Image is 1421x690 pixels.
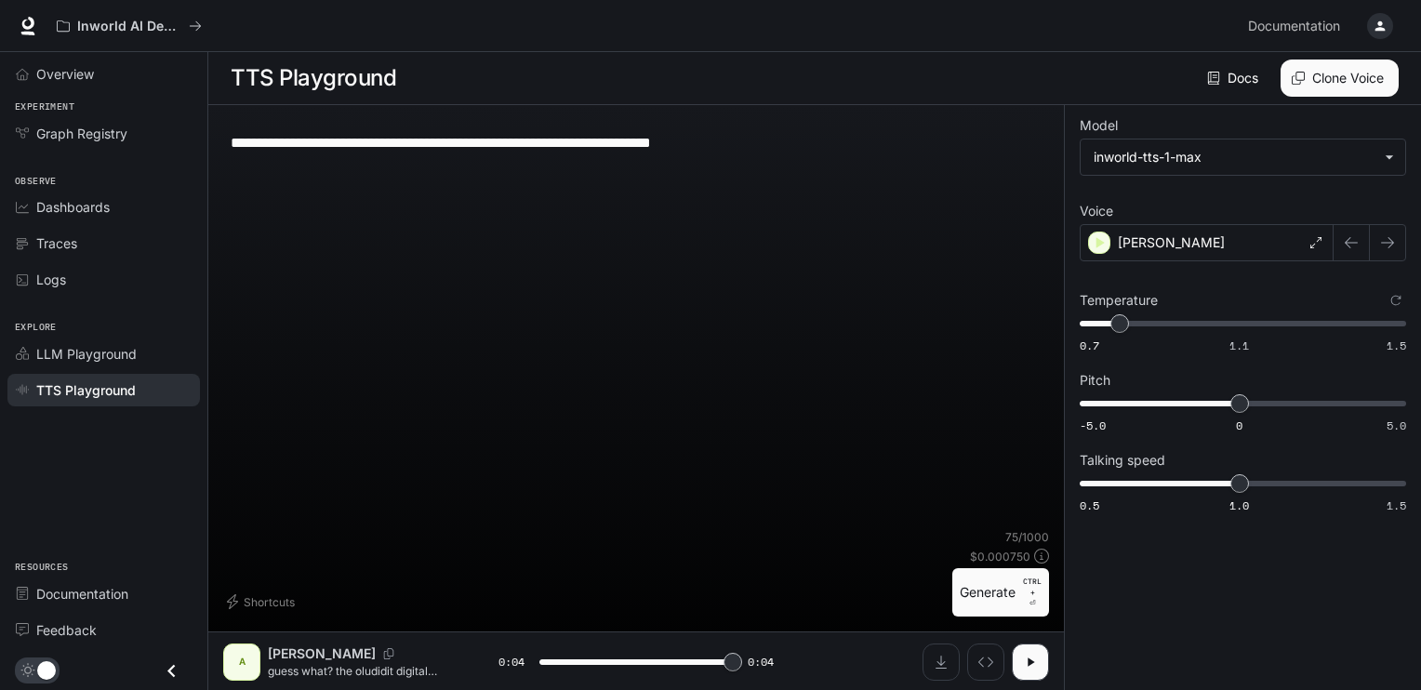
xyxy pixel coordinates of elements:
span: Dashboards [36,197,110,217]
p: ⏎ [1023,576,1042,609]
span: 1.5 [1387,498,1406,513]
div: inworld-tts-1-max [1081,139,1405,175]
span: Documentation [1248,15,1340,38]
a: Feedback [7,614,200,646]
a: Docs [1203,60,1266,97]
span: 0:04 [748,653,774,671]
button: Copy Voice ID [376,648,402,659]
a: Logs [7,263,200,296]
a: Dashboards [7,191,200,223]
button: All workspaces [48,7,210,45]
span: 0.7 [1080,338,1099,353]
span: 5.0 [1387,418,1406,433]
span: Overview [36,64,94,84]
p: Model [1080,119,1118,132]
span: 0 [1236,418,1242,433]
div: inworld-tts-1-max [1094,148,1375,166]
button: Clone Voice [1281,60,1399,97]
span: Dark mode toggle [37,659,56,680]
p: Inworld AI Demos [77,19,181,34]
h1: TTS Playground [231,60,396,97]
span: 1.5 [1387,338,1406,353]
span: 1.0 [1229,498,1249,513]
button: Inspect [967,644,1004,681]
p: [PERSON_NAME] [1118,233,1225,252]
p: CTRL + [1023,576,1042,598]
span: 0:04 [498,653,525,671]
button: Close drawer [151,652,193,690]
p: [PERSON_NAME] [268,644,376,663]
span: TTS Playground [36,380,136,400]
button: GenerateCTRL +⏎ [952,568,1049,617]
a: Documentation [1241,7,1354,45]
span: 0.5 [1080,498,1099,513]
p: 75 / 1000 [1005,529,1049,545]
span: -5.0 [1080,418,1106,433]
span: Traces [36,233,77,253]
p: Voice [1080,205,1113,218]
button: Reset to default [1386,290,1406,311]
span: LLM Playground [36,344,137,364]
a: Traces [7,227,200,259]
a: Graph Registry [7,117,200,150]
p: guess what? the oludidit digital frame It’s now on discount. Lets unbox it! [268,663,454,679]
button: Download audio [923,644,960,681]
p: Talking speed [1080,454,1165,467]
p: Temperature [1080,294,1158,307]
span: Logs [36,270,66,289]
div: A [227,647,257,677]
a: Documentation [7,577,200,610]
span: Documentation [36,584,128,604]
a: TTS Playground [7,374,200,406]
span: Feedback [36,620,97,640]
span: Graph Registry [36,124,127,143]
p: Pitch [1080,374,1110,387]
a: LLM Playground [7,338,200,370]
a: Overview [7,58,200,90]
button: Shortcuts [223,587,302,617]
span: 1.1 [1229,338,1249,353]
p: $ 0.000750 [970,549,1030,564]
